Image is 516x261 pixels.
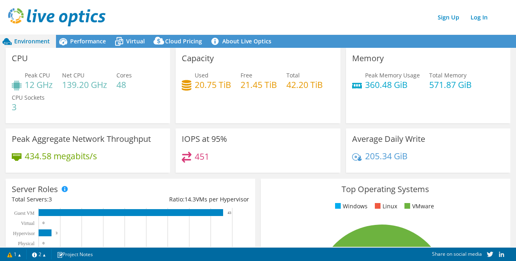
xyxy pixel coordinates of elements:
[467,11,492,23] a: Log In
[12,54,28,63] h3: CPU
[25,152,97,160] h4: 434.58 megabits/s
[182,54,214,63] h3: Capacity
[267,185,504,194] h3: Top Operating Systems
[333,202,368,211] li: Windows
[432,250,482,257] span: Share on social media
[434,11,463,23] a: Sign Up
[130,195,249,204] div: Ratio: VMs per Hypervisor
[26,249,52,259] a: 2
[2,249,27,259] a: 1
[8,8,105,26] img: live_optics_svg.svg
[62,80,107,89] h4: 139.20 GHz
[12,103,45,111] h4: 3
[14,37,50,45] span: Environment
[25,71,50,79] span: Peak CPU
[70,37,106,45] span: Performance
[165,37,202,45] span: Cloud Pricing
[286,80,323,89] h4: 42.20 TiB
[12,195,130,204] div: Total Servers:
[352,135,425,143] h3: Average Daily Write
[116,71,132,79] span: Cores
[373,202,397,211] li: Linux
[429,71,467,79] span: Total Memory
[365,152,408,160] h4: 205.34 GiB
[43,221,45,225] text: 0
[429,80,472,89] h4: 571.87 GiB
[18,241,34,246] text: Physical
[56,231,58,235] text: 3
[126,37,145,45] span: Virtual
[208,35,277,48] a: About Live Optics
[185,195,196,203] span: 14.3
[195,80,231,89] h4: 20.75 TiB
[228,211,232,215] text: 43
[12,135,151,143] h3: Peak Aggregate Network Throughput
[365,80,420,89] h4: 360.48 GiB
[12,185,58,194] h3: Server Roles
[62,71,84,79] span: Net CPU
[352,54,384,63] h3: Memory
[14,210,34,216] text: Guest VM
[51,249,99,259] a: Project Notes
[402,202,434,211] li: VMware
[12,94,45,101] span: CPU Sockets
[49,195,52,203] span: 3
[286,71,300,79] span: Total
[241,80,277,89] h4: 21.45 TiB
[182,135,227,143] h3: IOPS at 95%
[365,71,420,79] span: Peak Memory Usage
[241,71,252,79] span: Free
[195,152,209,161] h4: 451
[13,231,35,236] text: Hypervisor
[43,241,45,245] text: 0
[195,71,209,79] span: Used
[25,80,53,89] h4: 12 GHz
[21,220,35,226] text: Virtual
[116,80,132,89] h4: 48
